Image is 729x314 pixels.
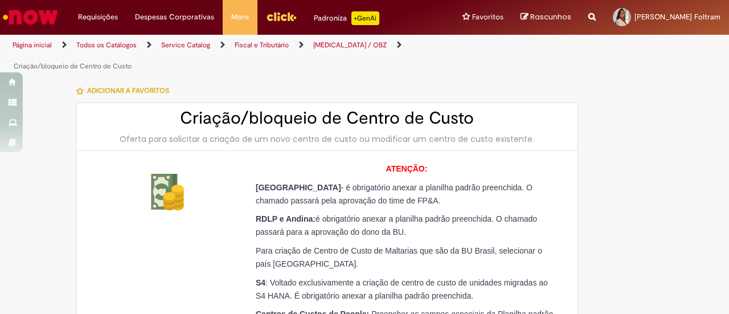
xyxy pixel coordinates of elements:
span: ATENÇÃO: [386,164,428,173]
div: Oferta para solicitar a criação de um novo centro de custo ou modificar um centro de custo existe... [88,133,566,145]
div: Padroniza [314,11,379,25]
span: Adicionar a Favoritos [87,86,169,95]
span: : Voltado exclusivamente a criação de centro de custo de unidades migradas ao S4 HANA. É obrigató... [256,278,548,300]
span: [GEOGRAPHIC_DATA] [256,183,341,192]
span: S4 [256,278,265,287]
img: Criação/bloqueio de Centro de Custo [149,174,186,210]
span: Requisições [78,11,118,23]
p: +GenAi [351,11,379,25]
span: Para criação de Centro de Custo de Maltarias que são da BU Brasil, selecionar o país [GEOGRAPHIC_... [256,246,542,268]
a: Rascunhos [521,12,571,23]
span: [PERSON_NAME] Foltram [634,12,720,22]
a: Página inicial [13,40,52,50]
span: RDLP e Andina: [256,214,316,223]
a: [MEDICAL_DATA] / OBZ [313,40,387,50]
button: Adicionar a Favoritos [76,79,175,103]
a: Fiscal e Tributário [235,40,289,50]
img: click_logo_yellow_360x200.png [266,8,297,25]
span: More [231,11,249,23]
a: Service Catalog [161,40,210,50]
span: Rascunhos [530,11,571,22]
span: Despesas Corporativas [135,11,214,23]
span: - é obrigatório anexar a planilha padrão preenchida. O chamado passará pela aprovação do time de ... [256,183,533,205]
h2: Criação/bloqueio de Centro de Custo [88,109,566,128]
a: Criação/bloqueio de Centro de Custo [14,62,132,71]
img: ServiceNow [1,6,60,28]
ul: Trilhas de página [9,35,477,77]
span: Favoritos [472,11,503,23]
a: Todos os Catálogos [76,40,137,50]
span: é obrigatório anexar a planilha padrão preenchida. O chamado passará para a aprovação do dono da BU. [256,214,537,236]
